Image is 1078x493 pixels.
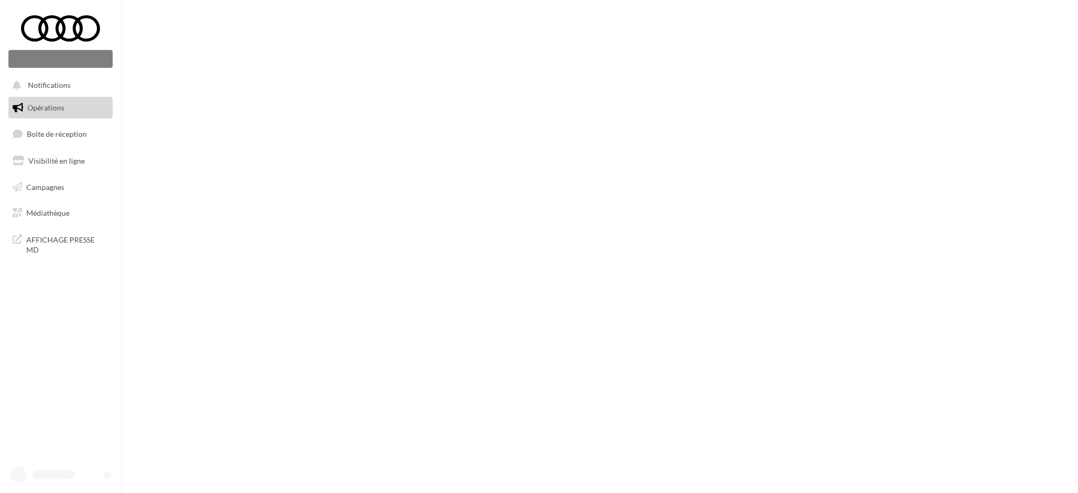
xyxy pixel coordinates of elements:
a: Visibilité en ligne [6,150,115,172]
span: Médiathèque [26,208,69,217]
span: Visibilité en ligne [28,156,85,165]
span: AFFICHAGE PRESSE MD [26,233,108,255]
span: Opérations [27,103,64,112]
a: Campagnes [6,176,115,198]
span: Campagnes [26,182,64,191]
span: Boîte de réception [27,129,87,138]
a: AFFICHAGE PRESSE MD [6,228,115,259]
div: Nouvelle campagne [8,50,113,68]
a: Médiathèque [6,202,115,224]
a: Opérations [6,97,115,119]
a: Boîte de réception [6,123,115,145]
span: Notifications [28,81,71,90]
